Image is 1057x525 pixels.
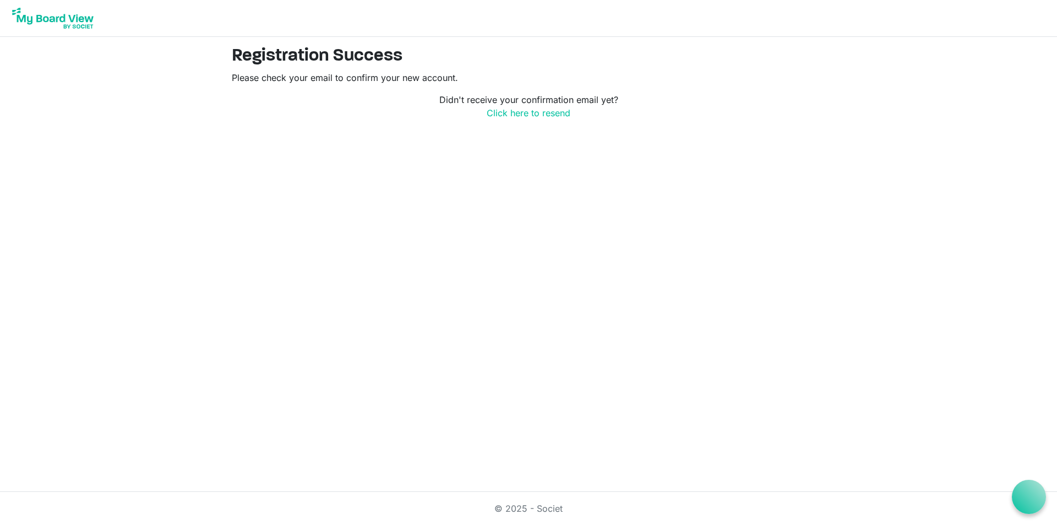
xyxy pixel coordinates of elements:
[9,4,97,32] img: My Board View Logo
[494,503,563,514] a: © 2025 - Societ
[232,46,825,67] h2: Registration Success
[232,93,825,120] p: Didn't receive your confirmation email yet?
[487,107,570,118] a: Click here to resend
[232,71,825,84] p: Please check your email to confirm your new account.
